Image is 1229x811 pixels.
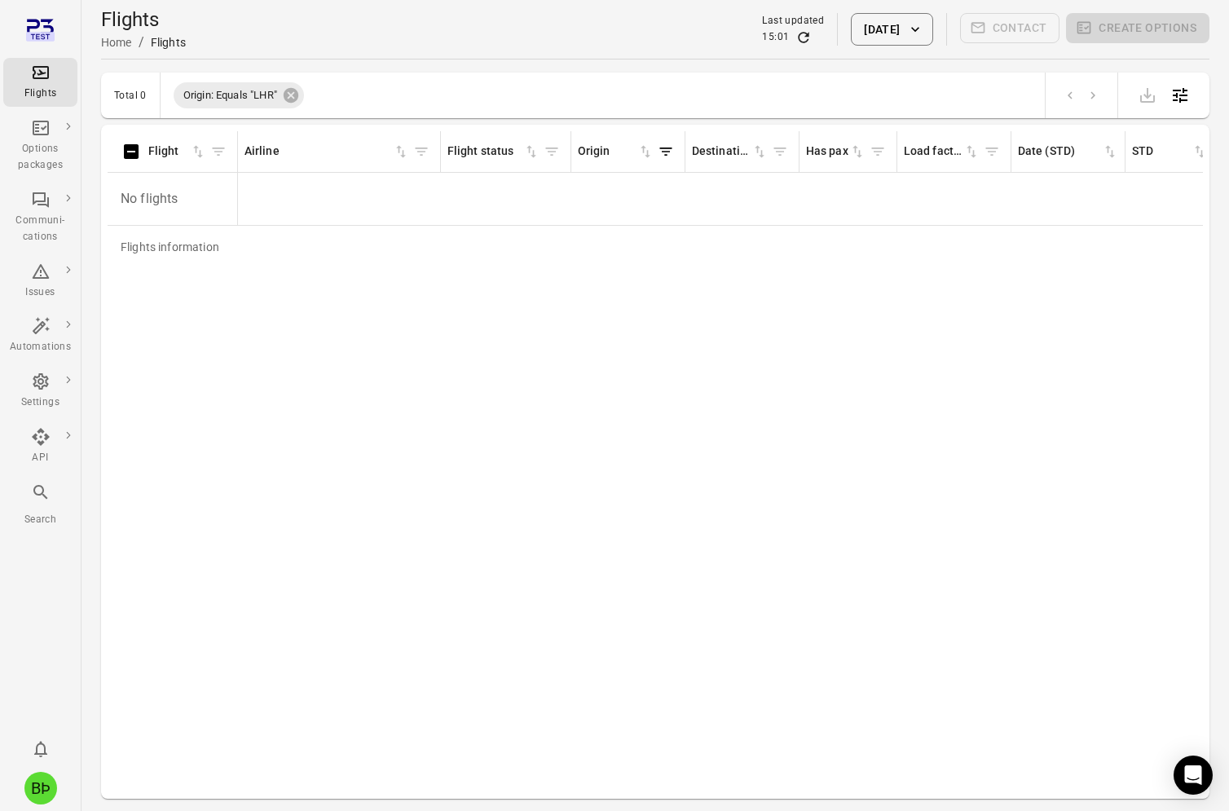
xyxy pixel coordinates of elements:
a: Communi-cations [3,185,77,250]
span: Please make a selection to export [1131,86,1164,102]
div: Sort by STD in ascending order [1132,143,1208,161]
div: Flights information [108,226,232,268]
div: Automations [10,339,71,355]
div: STD [1132,143,1192,161]
span: Origin [578,143,654,161]
a: API [3,422,77,471]
div: Origin [578,143,637,161]
li: / [139,33,144,52]
div: Load factor [904,143,963,161]
div: Flight [148,143,190,161]
button: Filter by has pax [866,139,890,164]
div: Options packages [10,141,71,174]
div: Flights [10,86,71,102]
div: Total 0 [114,90,147,101]
h1: Flights [101,7,186,33]
div: API [10,450,71,466]
span: Please make a selection to create communications [960,13,1060,46]
div: Airline [244,143,393,161]
span: Flight [148,143,206,161]
a: Automations [3,311,77,360]
a: Home [101,36,132,49]
a: Options packages [3,113,77,179]
div: BÞ [24,772,57,804]
span: STD [1132,143,1208,161]
button: Filter by flight status [540,139,564,164]
div: Search [10,512,71,528]
button: Filter by origin [654,139,678,164]
div: Sort by airline in ascending order [244,143,409,161]
div: Flights [151,34,186,51]
nav: pagination navigation [1059,85,1104,106]
div: Communi-cations [10,213,71,245]
a: Settings [3,367,77,416]
button: Baldur Þór Emilsson [Tomas Test] [18,765,64,811]
div: Date (STD) [1018,143,1102,161]
nav: Breadcrumbs [101,33,186,52]
div: 15:01 [762,29,789,46]
div: Issues [10,284,71,301]
div: Sort by has pax in ascending order [806,143,866,161]
div: Sort by origin in ascending order [578,143,654,161]
span: Flight status [447,143,540,161]
div: Has pax [806,143,849,161]
span: Please make a selection to create an option package [1066,13,1209,46]
button: [DATE] [851,13,932,46]
button: Notifications [24,733,57,765]
div: Sort by load factor in ascending order [904,143,980,161]
div: Settings [10,394,71,411]
button: Open table configuration [1164,79,1196,112]
span: Destination [692,143,768,161]
span: Load factor [904,143,980,161]
div: Destination [692,143,751,161]
div: Sort by destination in ascending order [692,143,768,161]
button: Filter by destination [768,139,792,164]
button: Search [3,478,77,532]
div: Sort by flight in ascending order [148,143,206,161]
span: Date (STD) [1018,143,1118,161]
span: Airline [244,143,409,161]
span: Has pax [806,143,866,161]
div: Origin: Equals "LHR" [174,82,304,108]
div: Last updated [762,13,824,29]
div: Open Intercom Messenger [1174,756,1213,795]
button: Filter by airline [409,139,434,164]
button: Filter by load factor [980,139,1004,164]
a: Issues [3,257,77,306]
button: Filter by flight [206,139,231,164]
div: Flight status [447,143,523,161]
p: No flights [114,176,231,222]
button: Refresh data [795,29,812,46]
a: Flights [3,58,77,107]
span: Origin: Equals "LHR" [174,87,287,104]
div: Sort by date (STD) in ascending order [1018,143,1118,161]
div: Sort by flight status in ascending order [447,143,540,161]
